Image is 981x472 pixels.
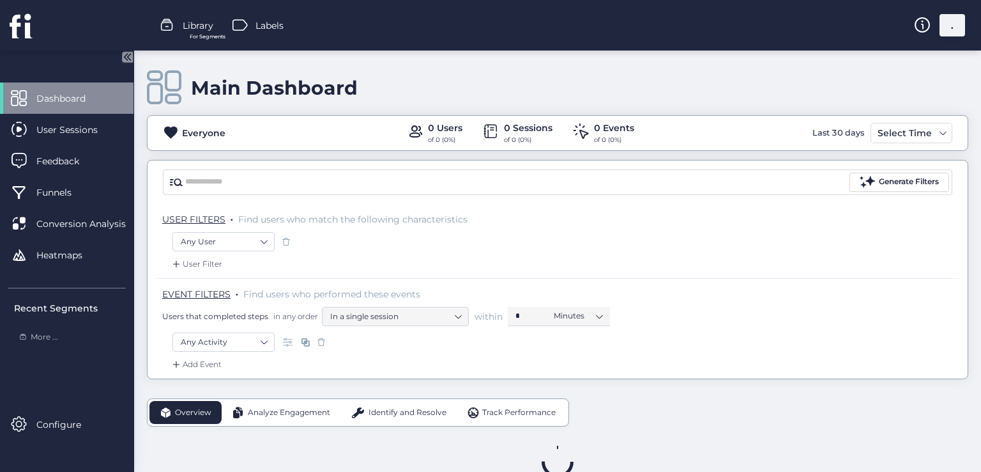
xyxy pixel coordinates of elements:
button: Generate Filters [849,173,949,192]
div: Recent Segments [14,301,126,315]
span: Analyze Engagement [248,407,330,419]
span: . [236,286,238,299]
nz-select-item: Any User [181,232,266,251]
span: in any order [271,311,318,322]
span: Track Performance [482,407,556,419]
span: Find users who performed these events [243,288,420,300]
span: Labels [255,19,284,33]
span: . [231,211,233,224]
div: 0 Users [428,121,462,135]
span: Find users who match the following characteristics [238,214,468,225]
div: 0 Events [594,121,634,135]
div: User Filter [170,258,222,271]
span: Overview [175,407,211,419]
span: Configure [36,418,100,432]
span: Feedback [36,154,98,168]
span: USER FILTERS [162,214,225,225]
div: of 0 (0%) [428,135,462,145]
div: Generate Filters [879,176,939,188]
span: User Sessions [36,123,117,137]
span: Dashboard [36,91,105,106]
span: Conversion Analysis [36,217,145,231]
div: Add Event [170,358,222,371]
div: Everyone [182,126,225,140]
div: . [939,14,965,36]
div: 0 Sessions [504,121,552,135]
div: Main Dashboard [191,76,358,100]
div: Last 30 days [809,123,867,143]
span: Heatmaps [36,248,102,262]
span: For Segments [190,33,225,41]
span: Users that completed steps [162,311,268,322]
div: of 0 (0%) [594,135,634,145]
span: EVENT FILTERS [162,288,231,300]
span: Funnels [36,185,91,200]
span: within [475,310,503,323]
span: Identify and Resolve [369,407,446,419]
span: More ... [31,331,58,343]
nz-select-item: Any Activity [181,333,266,352]
nz-select-item: Minutes [554,306,602,326]
span: Library [183,19,213,33]
div: Select Time [874,125,935,141]
nz-select-item: In a single session [330,307,460,326]
div: of 0 (0%) [504,135,552,145]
